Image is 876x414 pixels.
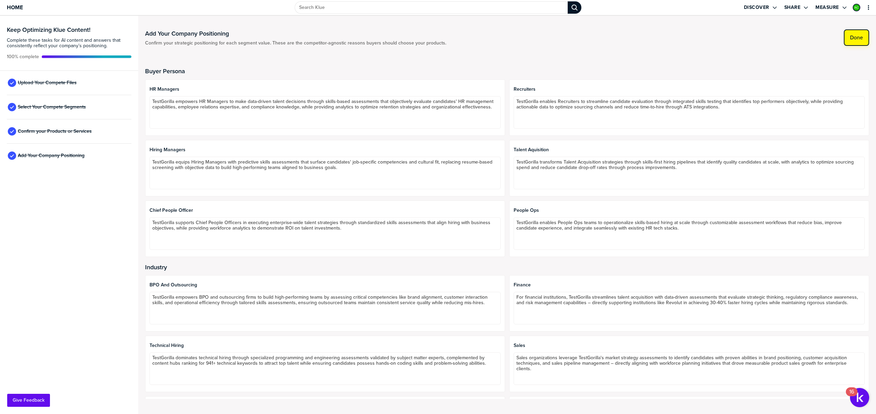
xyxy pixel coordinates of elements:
span: BPO and outsourcing [150,282,501,288]
label: Discover [744,4,769,11]
div: Romi Collia [853,4,860,11]
span: Hiring Managers [150,147,501,153]
h3: Keep Optimizing Klue Content! [7,27,131,33]
textarea: TestGorilla empowers HR Managers to make data-driven talent decisions through skills-based assess... [150,96,501,129]
span: People Ops [514,208,865,213]
span: Add Your Company Positioning [18,153,85,158]
button: Give Feedback [7,394,50,407]
span: Select Your Compete Segments [18,104,86,110]
span: Confirm your strategic positioning for each segment value. These are the competitor-agnostic reas... [145,40,446,46]
span: Active [7,54,39,60]
span: Upload Your Compete Files [18,80,77,86]
textarea: TestGorilla dominates technical hiring through specialized programming and engineering assessment... [150,352,501,385]
input: Search Klue [295,1,567,14]
textarea: TestGorilla transforms Talent Acquisition strategies through skills-first hiring pipelines that i... [514,157,865,189]
img: 0d4c2d9a931a7bb648415edb16092364-sml.png [853,4,860,11]
label: Measure [815,4,839,11]
span: Complete these tasks for AI content and answers that consistently reflect your company’s position... [7,38,131,49]
textarea: Sales organizations leverage TestGorilla's market strategy assessments to identify candidates wit... [514,352,865,385]
textarea: TestGorilla enables People Ops teams to operationalize skills-based hiring at scale through custo... [514,217,865,250]
textarea: TestGorilla empowers BPO and outsourcing firms to build high-performing teams by assessing critic... [150,292,501,324]
span: Confirm your Products or Services [18,129,92,134]
textarea: TestGorilla enables Recruiters to streamline candidate evaluation through integrated skills testi... [514,96,865,129]
div: Search Klue [568,1,581,14]
button: Open Resource Center, 16 new notifications [850,388,869,407]
h2: Industry [145,264,869,271]
span: Sales [514,343,865,348]
label: Share [784,4,801,11]
span: Home [7,4,23,10]
div: 16 [849,392,854,401]
a: Edit Profile [852,3,861,12]
textarea: TestGorilla equips Hiring Managers with predictive skills assessments that surface candidates' jo... [150,157,501,189]
h2: Buyer Persona [145,68,869,75]
h1: Add Your Company Positioning [145,29,446,38]
span: HR Managers [150,87,501,92]
span: Recruiters [514,87,865,92]
textarea: TestGorilla supports Chief People Officers in executing enterprise-wide talent strategies through... [150,217,501,250]
label: Done [850,34,863,41]
span: Technical hiring [150,343,501,348]
span: Chief People Officer [150,208,501,213]
textarea: For financial institutions, TestGorilla streamlines talent acquisition with data-driven assessmen... [514,292,865,324]
span: Talent Aquisition [514,147,865,153]
span: Finance [514,282,865,288]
